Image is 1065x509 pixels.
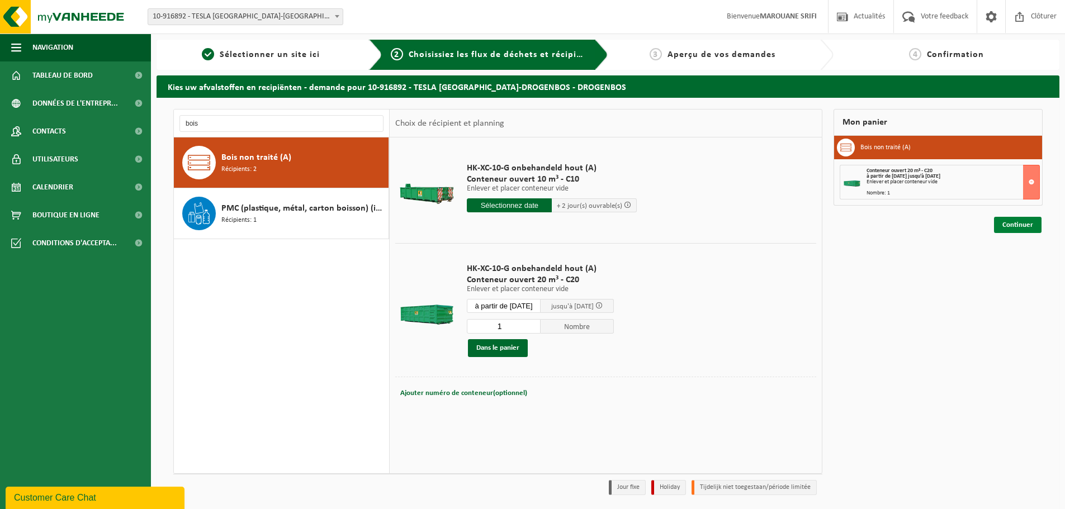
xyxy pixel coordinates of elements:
[609,480,646,495] li: Jour fixe
[221,151,291,164] span: Bois non traité (A)
[148,8,343,25] span: 10-916892 - TESLA BELGIUM-DROGENBOS - DROGENBOS
[174,188,389,239] button: PMC (plastique, métal, carton boisson) (industriel) Récipients: 1
[467,299,541,313] input: Sélectionnez date
[467,198,552,212] input: Sélectionnez date
[994,217,1042,233] a: Continuer
[179,115,384,132] input: Chercher du matériel
[391,48,403,60] span: 2
[390,110,510,137] div: Choix de récipient et planning
[399,386,528,401] button: Ajouter numéro de conteneur(optionnel)
[467,263,614,274] span: HK-XC-10-G onbehandeld hout (A)
[221,215,257,226] span: Récipients: 1
[557,202,622,210] span: + 2 jour(s) ouvrable(s)
[468,339,528,357] button: Dans le panier
[409,50,595,59] span: Choisissiez les flux de déchets et récipients
[467,163,637,174] span: HK-XC-10-G onbehandeld hout (A)
[867,191,1039,196] div: Nombre: 1
[32,34,73,61] span: Navigation
[760,12,817,21] strong: MAROUANE SRIFI
[220,50,320,59] span: Sélectionner un site ici
[668,50,775,59] span: Aperçu de vos demandes
[551,303,594,310] span: jusqu'à [DATE]
[32,173,73,201] span: Calendrier
[867,173,940,179] strong: à partir de [DATE] jusqu'à [DATE]
[927,50,984,59] span: Confirmation
[467,274,614,286] span: Conteneur ouvert 20 m³ - C20
[32,229,117,257] span: Conditions d'accepta...
[650,48,662,60] span: 3
[221,164,257,175] span: Récipients: 2
[867,179,1039,185] div: Enlever et placer conteneur vide
[400,389,527,397] span: Ajouter numéro de conteneur(optionnel)
[834,109,1043,136] div: Mon panier
[32,89,118,117] span: Données de l'entrepr...
[32,117,66,145] span: Contacts
[32,61,93,89] span: Tableau de bord
[467,185,637,193] p: Enlever et placer conteneur vide
[202,48,214,60] span: 1
[157,75,1059,97] h2: Kies uw afvalstoffen en recipiënten - demande pour 10-916892 - TESLA [GEOGRAPHIC_DATA]-DROGENBOS ...
[692,480,817,495] li: Tijdelijk niet toegestaan/période limitée
[32,201,100,229] span: Boutique en ligne
[909,48,921,60] span: 4
[32,145,78,173] span: Utilisateurs
[467,174,637,185] span: Conteneur ouvert 10 m³ - C10
[860,139,911,156] h3: Bois non traité (A)
[174,137,389,188] button: Bois non traité (A) Récipients: 2
[148,9,343,25] span: 10-916892 - TESLA BELGIUM-DROGENBOS - DROGENBOS
[221,202,386,215] span: PMC (plastique, métal, carton boisson) (industriel)
[867,168,933,174] span: Conteneur ouvert 20 m³ - C20
[467,286,614,293] p: Enlever et placer conteneur vide
[6,484,187,509] iframe: chat widget
[541,319,614,334] span: Nombre
[651,480,686,495] li: Holiday
[162,48,360,61] a: 1Sélectionner un site ici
